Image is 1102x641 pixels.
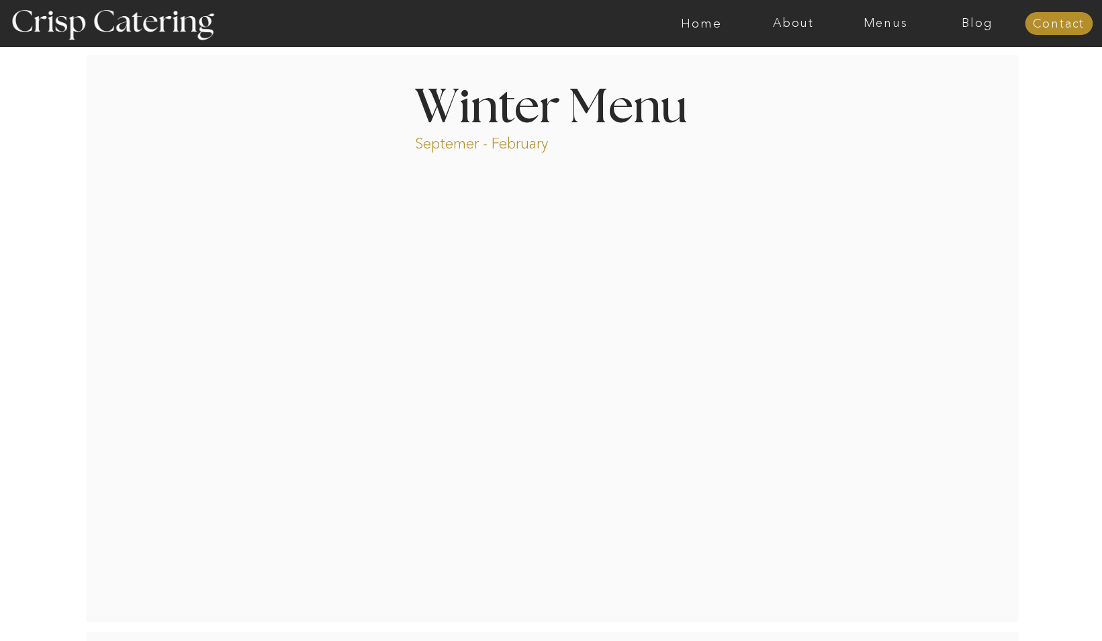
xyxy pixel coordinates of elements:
a: Menus [839,17,931,30]
iframe: podium webchat widget bubble [995,574,1102,641]
a: About [747,17,839,30]
h1: Winter Menu [365,85,738,124]
iframe: podium webchat widget prompt [874,429,1102,591]
a: Home [655,17,747,30]
a: Contact [1025,17,1093,31]
a: Blog [931,17,1023,30]
p: Septemer - February [415,134,600,149]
